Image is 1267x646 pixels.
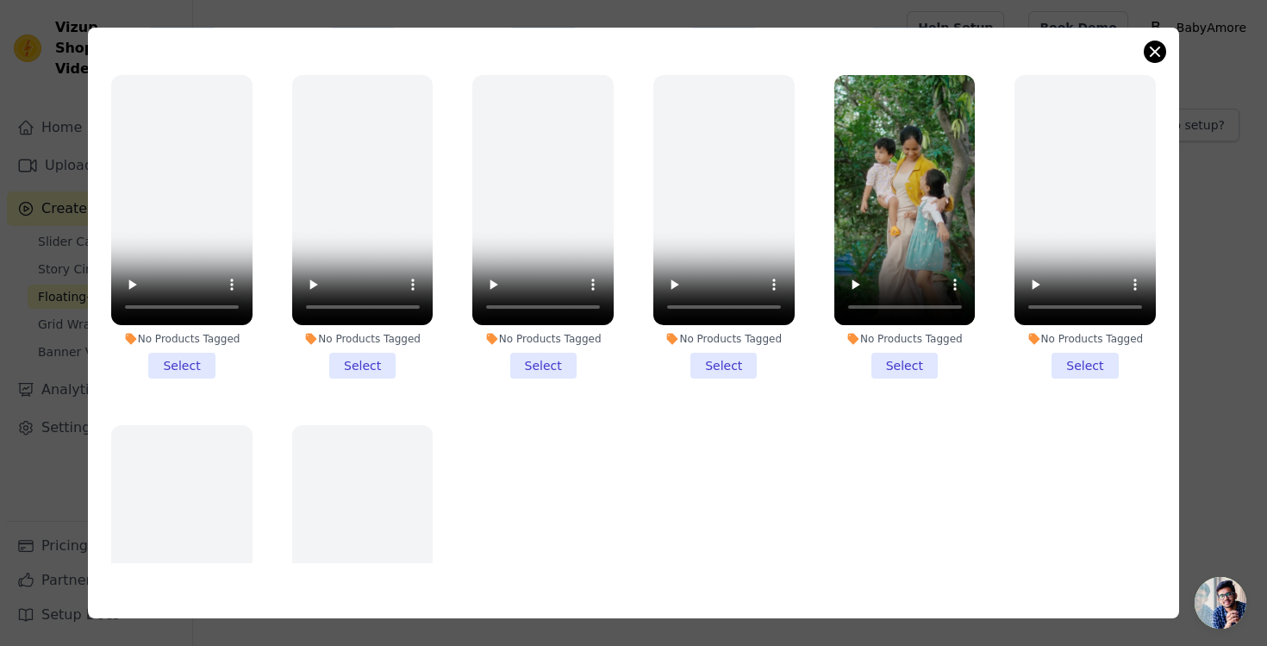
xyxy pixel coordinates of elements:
[292,332,434,346] div: No Products Tagged
[472,332,614,346] div: No Products Tagged
[111,332,253,346] div: No Products Tagged
[1195,577,1246,629] a: Open chat
[1014,332,1156,346] div: No Products Tagged
[653,332,795,346] div: No Products Tagged
[1145,41,1165,62] button: Close modal
[834,332,976,346] div: No Products Tagged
